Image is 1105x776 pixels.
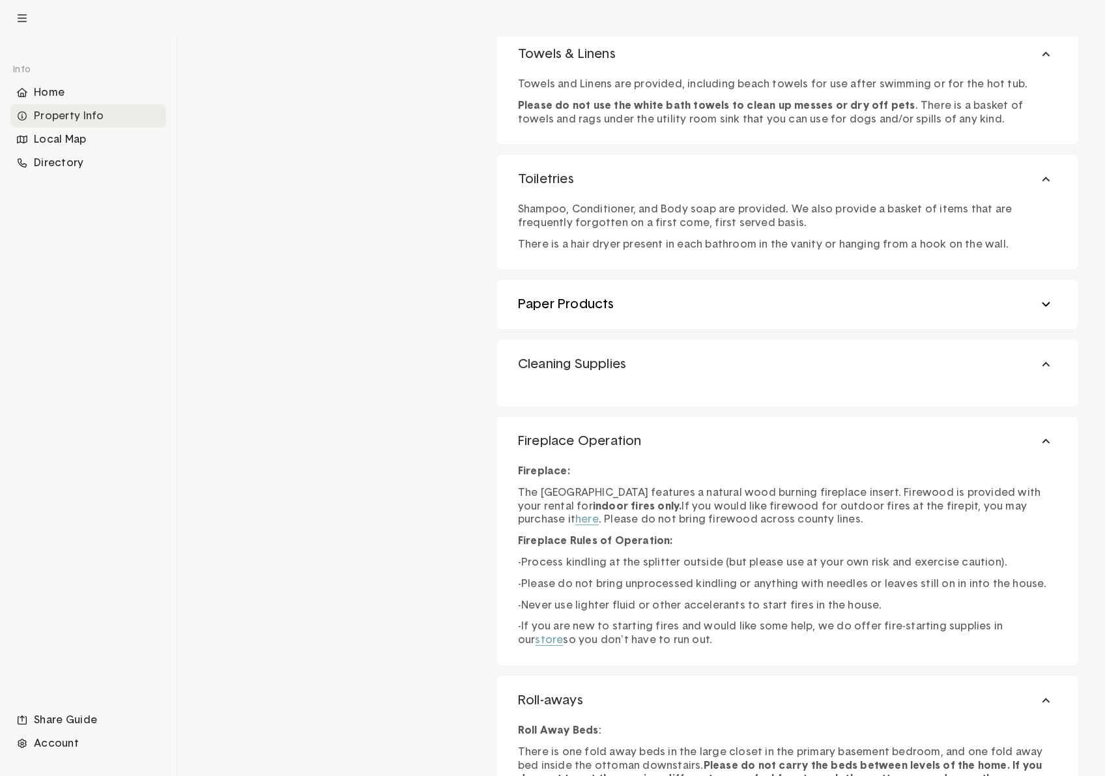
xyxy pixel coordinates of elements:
strong: indoor fires only. [593,501,682,511]
span: Fireplace Operation [518,433,642,450]
span: Cleaning Supplies [518,356,626,373]
li: Navigation item [10,128,166,151]
p: : [518,724,1057,738]
p: The [GEOGRAPHIC_DATA] features a natural wood burning fireplace insert. Firewood is provided with... [518,486,1057,526]
p: -Never use lighter fluid or other accelerants to start fires in the house. [518,599,1057,612]
span: Toiletries [518,171,574,188]
li: Navigation item [10,104,166,128]
strong: Fireplace: [518,466,570,476]
button: Cleaning Supplies [497,339,1078,389]
button: Towels & Linens [497,29,1078,79]
button: Roll-aways [497,676,1078,725]
div: Local Map [10,128,166,151]
p: -Please do not bring unprocessed kindling or anything with needles or leaves still on in into the... [518,577,1057,591]
p: Towels and Linens are provided, including beach towels for use after swimming or for the hot tub. [518,78,1057,91]
div: Share Guide [10,708,166,732]
button: Toiletries [497,154,1078,204]
div: Account [10,732,166,755]
div: Property Info [10,104,166,128]
span: Towels & Linens [518,46,616,63]
a: store [535,635,563,645]
li: Navigation item [10,151,166,175]
strong: Please do not use the white bath towels to clean up messes or dry off pets [518,100,915,111]
p: -If you are new to starting fires and would like some help, we do offer fire-starting supplies in... [518,620,1057,647]
div: Home [10,81,166,104]
p: -Process kindling at the splitter outside (but please use at your own risk and exercise caution). [518,556,1057,569]
span: Roll-aways [518,692,583,709]
p: Shampoo, Conditioner, and Body soap are provided. We also provide a basket of items that are freq... [518,203,1057,230]
div: Directory [10,151,166,175]
li: Navigation item [10,732,166,755]
button: Fireplace Operation [497,416,1078,466]
strong: Roll Away Beds [518,725,599,736]
p: There is a hair dryer present in each bathroom in the vanity or hanging from a hook on the wall. [518,238,1057,251]
p: . There is a basket of towels and rags under the utility room sink that you can use for dogs and/... [518,99,1057,126]
span: Paper Products [518,296,614,313]
button: Paper Products [497,280,1078,329]
li: Navigation item [10,81,166,104]
a: here [575,514,599,525]
strong: Fireplace Rules of Operation: [518,536,673,546]
li: Navigation item [10,708,166,732]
